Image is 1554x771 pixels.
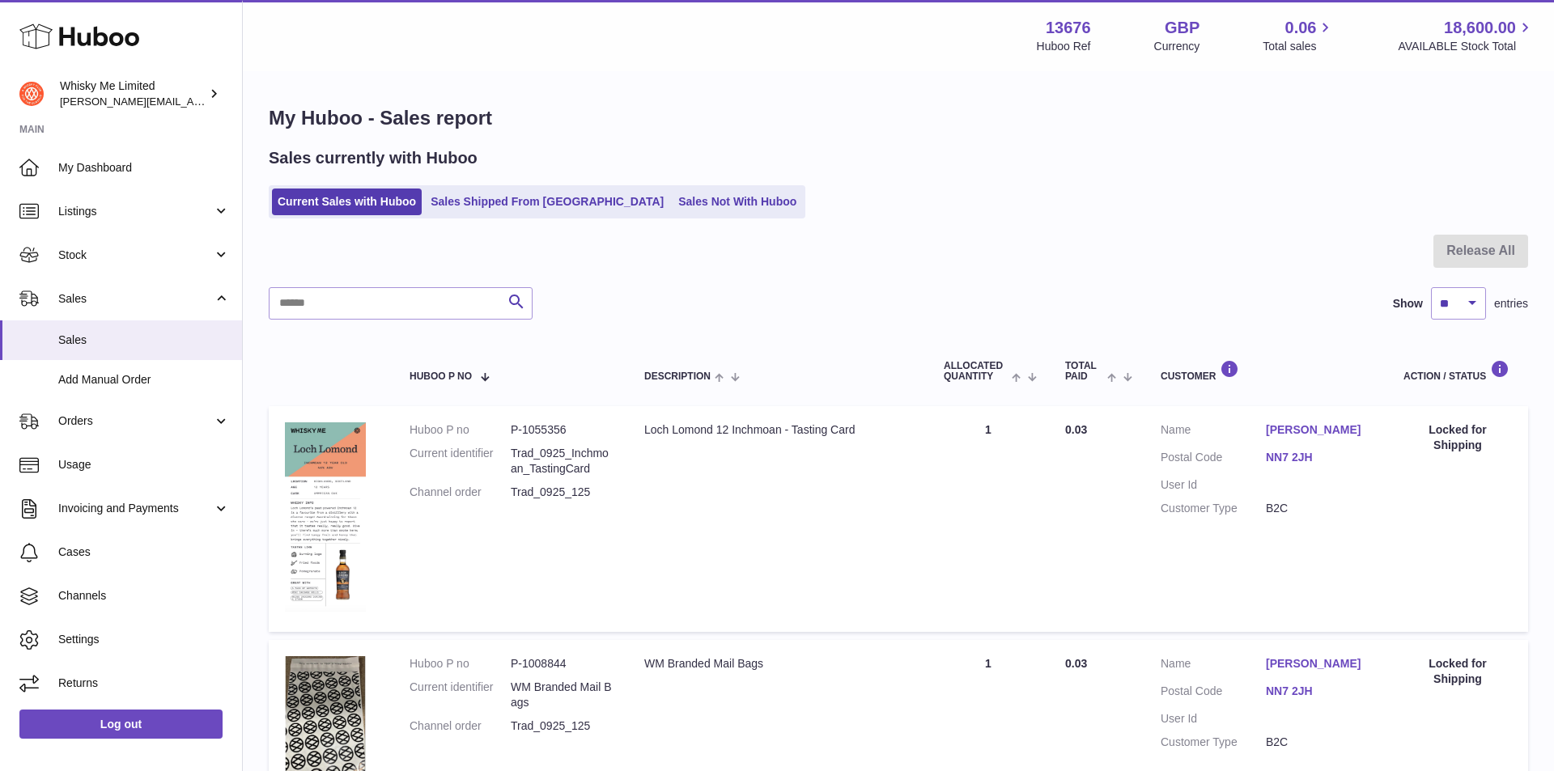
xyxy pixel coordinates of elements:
span: Total sales [1263,39,1335,54]
dd: B2C [1266,735,1371,750]
dt: User Id [1161,711,1266,727]
div: Customer [1161,360,1371,382]
strong: 13676 [1046,17,1091,39]
img: frances@whiskyshop.com [19,82,44,106]
dd: Trad_0925_125 [511,718,612,734]
span: ALLOCATED Quantity [944,361,1008,382]
dt: Channel order [410,718,511,734]
dt: Name [1161,422,1266,442]
span: Total paid [1065,361,1103,382]
dt: Customer Type [1161,735,1266,750]
dd: WM Branded Mail Bags [511,680,612,710]
dd: B2C [1266,501,1371,516]
dt: Customer Type [1161,501,1266,516]
a: Log out [19,710,223,739]
span: Channels [58,588,230,604]
div: Action / Status [1403,360,1512,382]
span: entries [1494,296,1528,311]
dt: Current identifier [410,446,511,477]
dt: Current identifier [410,680,511,710]
div: Currency [1154,39,1200,54]
span: Usage [58,457,230,472]
span: Listings [58,204,213,219]
span: My Dashboard [58,160,230,176]
div: Huboo Ref [1037,39,1091,54]
span: Cases [58,544,230,560]
h1: My Huboo - Sales report [269,105,1528,131]
a: 0.06 Total sales [1263,17,1335,54]
a: Sales Not With Huboo [673,189,802,215]
span: 18,600.00 [1444,17,1516,39]
dt: Huboo P no [410,656,511,671]
span: Add Manual Order [58,372,230,388]
dt: User Id [1161,477,1266,493]
span: AVAILABLE Stock Total [1398,39,1535,54]
a: NN7 2JH [1266,450,1371,465]
h2: Sales currently with Huboo [269,147,478,169]
dd: P-1055356 [511,422,612,438]
a: [PERSON_NAME] [1266,422,1371,438]
div: Locked for Shipping [1403,656,1512,687]
div: Locked for Shipping [1403,422,1512,453]
a: NN7 2JH [1266,684,1371,699]
span: [PERSON_NAME][EMAIL_ADDRESS][DOMAIN_NAME] [60,95,325,108]
dd: Trad_0925_Inchmoan_TastingCard [511,446,612,477]
span: 0.06 [1285,17,1317,39]
dt: Channel order [410,485,511,500]
dt: Huboo P no [410,422,511,438]
span: Orders [58,413,213,429]
a: [PERSON_NAME] [1266,656,1371,671]
span: Invoicing and Payments [58,501,213,516]
span: Sales [58,291,213,307]
dd: P-1008844 [511,656,612,671]
dt: Postal Code [1161,684,1266,703]
span: 0.03 [1065,423,1087,436]
a: Sales Shipped From [GEOGRAPHIC_DATA] [425,189,669,215]
td: 1 [928,406,1049,632]
span: Settings [58,632,230,647]
dd: Trad_0925_125 [511,485,612,500]
span: Sales [58,333,230,348]
dt: Name [1161,656,1266,676]
img: 136761757010120.png [285,422,366,612]
label: Show [1393,296,1423,311]
span: Stock [58,248,213,263]
dt: Postal Code [1161,450,1266,469]
span: Huboo P no [410,371,472,382]
span: 0.03 [1065,657,1087,670]
div: Whisky Me Limited [60,78,206,109]
a: 18,600.00 AVAILABLE Stock Total [1398,17,1535,54]
a: Current Sales with Huboo [272,189,422,215]
span: Returns [58,676,230,691]
div: Loch Lomond 12 Inchmoan - Tasting Card [644,422,911,438]
span: Description [644,371,711,382]
div: WM Branded Mail Bags [644,656,911,671]
strong: GBP [1165,17,1199,39]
